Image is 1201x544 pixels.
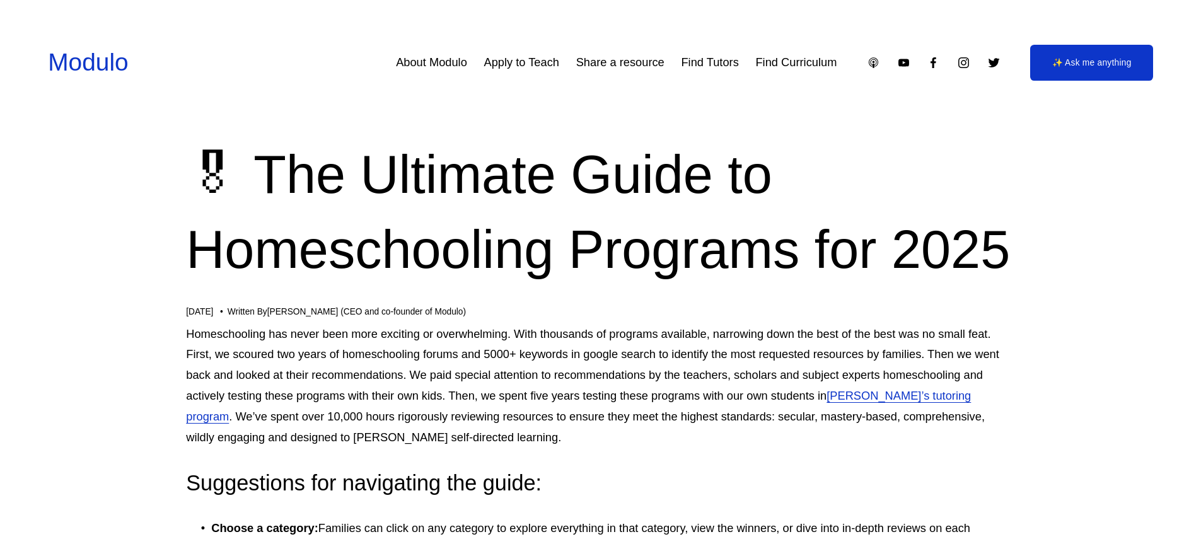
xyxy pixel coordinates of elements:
[211,521,318,535] strong: Choose a category:
[396,51,467,74] a: About Modulo
[957,56,970,69] a: Instagram
[1030,45,1153,81] a: ✨ Ask me anything
[186,468,1014,497] h3: Suggestions for navigating the guide:
[186,324,1014,449] p: Homeschooling has never been more exciting or overwhelming. With thousands of programs available,...
[186,307,213,316] span: [DATE]
[228,307,466,317] div: Written By
[48,49,128,76] a: Modulo
[186,137,1014,287] h1: 🎖 The Ultimate Guide to Homeschooling Programs for 2025
[484,51,559,74] a: Apply to Teach
[987,56,1001,69] a: Twitter
[897,56,910,69] a: YouTube
[755,51,837,74] a: Find Curriculum
[267,307,466,316] a: [PERSON_NAME] (CEO and co-founder of Modulo)
[681,51,738,74] a: Find Tutors
[576,51,664,74] a: Share a resource
[927,56,940,69] a: Facebook
[867,56,880,69] a: Apple Podcasts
